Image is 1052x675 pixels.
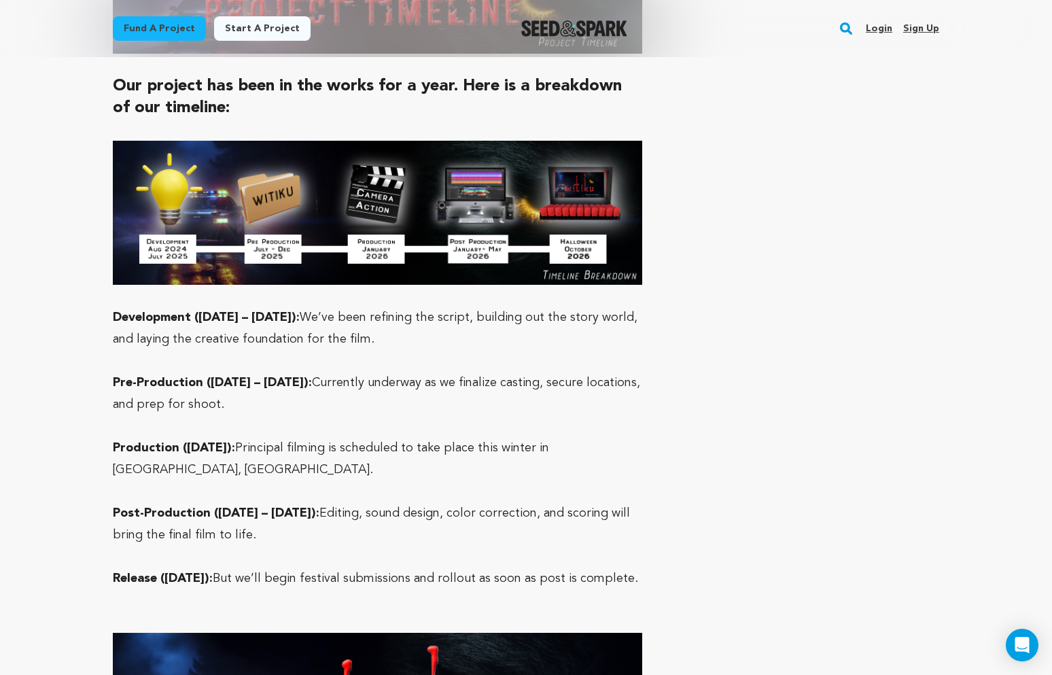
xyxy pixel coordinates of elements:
a: Login [866,18,892,39]
a: Seed&Spark Homepage [521,20,628,37]
p: But we’ll begin festival submissions and rollout as soon as post is complete. [113,568,642,589]
a: Sign up [903,18,939,39]
a: Start a project [214,16,311,41]
p: We’ve been refining the script, building out the story world, and laying the creative foundation ... [113,307,642,350]
strong: Production ([DATE]): [113,442,235,454]
strong: Release ([DATE]): [113,572,213,585]
img: 1754716248-tL.jpg [113,141,642,285]
p: Principal filming is scheduled to take place this winter in [GEOGRAPHIC_DATA], [GEOGRAPHIC_DATA]. [113,437,642,481]
a: Fund a project [113,16,206,41]
div: Open Intercom Messenger [1006,629,1038,661]
img: Seed&Spark Logo Dark Mode [521,20,628,37]
p: Currently underway as we finalize casting, secure locations, and prep for shoot. [113,372,642,415]
strong: Development ([DATE] – [DATE]): [113,311,300,324]
h2: Our project has been in the works for a year. Here is a breakdown of our timeline: [113,75,642,119]
p: Editing, sound design, color correction, and scoring will bring the final film to life. [113,502,642,546]
strong: Pre-Production ([DATE] – [DATE]): [113,377,312,389]
strong: Post-Production ([DATE] – [DATE]): [113,507,319,519]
